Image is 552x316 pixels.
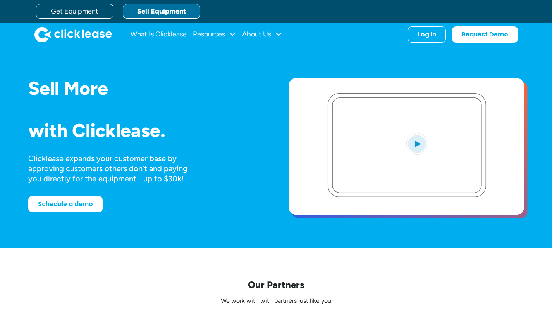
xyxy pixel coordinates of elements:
[28,279,524,291] p: Our Partners
[34,27,112,42] img: Clicklease logo
[28,120,264,141] h1: with Clicklease.
[193,27,236,42] div: Resources
[131,27,187,42] a: What Is Clicklease
[418,31,436,38] div: Log In
[28,78,264,99] h1: Sell More
[289,78,524,215] a: open lightbox
[123,4,200,19] a: Sell Equipment
[28,297,524,305] p: We work with with partners just like you
[36,4,113,19] a: Get Equipment
[28,196,103,212] a: Schedule a demo
[28,153,202,184] div: Clicklease expands your customer base by approving customers others don’t and paying you directly...
[242,27,282,42] div: About Us
[34,27,112,42] a: home
[406,133,427,155] img: Blue play button logo on a light blue circular background
[452,26,518,43] a: Request Demo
